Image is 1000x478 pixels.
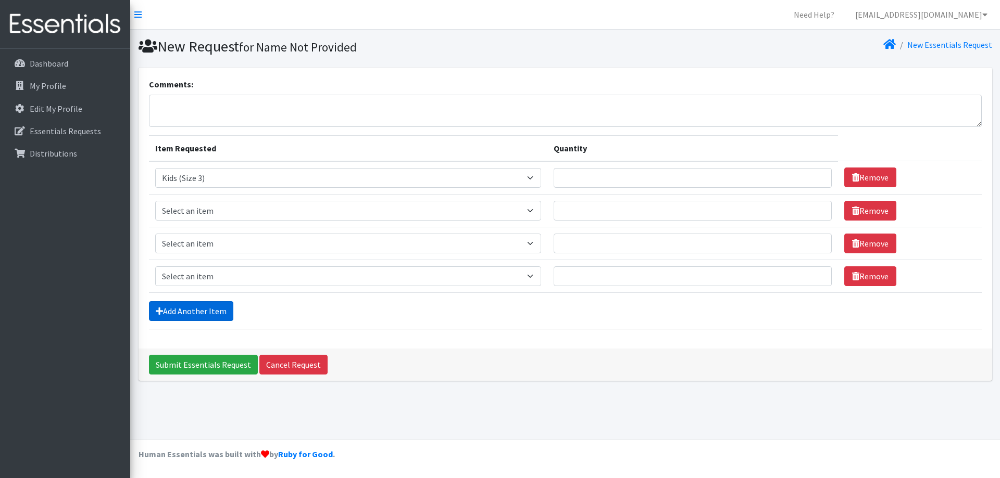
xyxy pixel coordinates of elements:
[139,449,335,459] strong: Human Essentials was built with by .
[844,201,896,221] a: Remove
[4,121,126,141] a: Essentials Requests
[4,53,126,74] a: Dashboard
[149,135,547,161] th: Item Requested
[847,4,996,25] a: [EMAIL_ADDRESS][DOMAIN_NAME]
[30,81,66,91] p: My Profile
[844,266,896,286] a: Remove
[844,167,896,187] a: Remove
[4,75,126,96] a: My Profile
[4,143,126,164] a: Distributions
[844,234,896,253] a: Remove
[149,355,258,374] input: Submit Essentials Request
[259,355,328,374] a: Cancel Request
[547,135,838,161] th: Quantity
[239,40,357,55] small: for Name Not Provided
[278,449,333,459] a: Ruby for Good
[149,78,193,91] label: Comments:
[149,301,233,321] a: Add Another Item
[4,98,126,119] a: Edit My Profile
[785,4,843,25] a: Need Help?
[139,37,561,56] h1: New Request
[30,104,82,114] p: Edit My Profile
[4,7,126,42] img: HumanEssentials
[30,126,101,136] p: Essentials Requests
[30,58,68,69] p: Dashboard
[30,148,77,159] p: Distributions
[907,40,992,50] a: New Essentials Request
